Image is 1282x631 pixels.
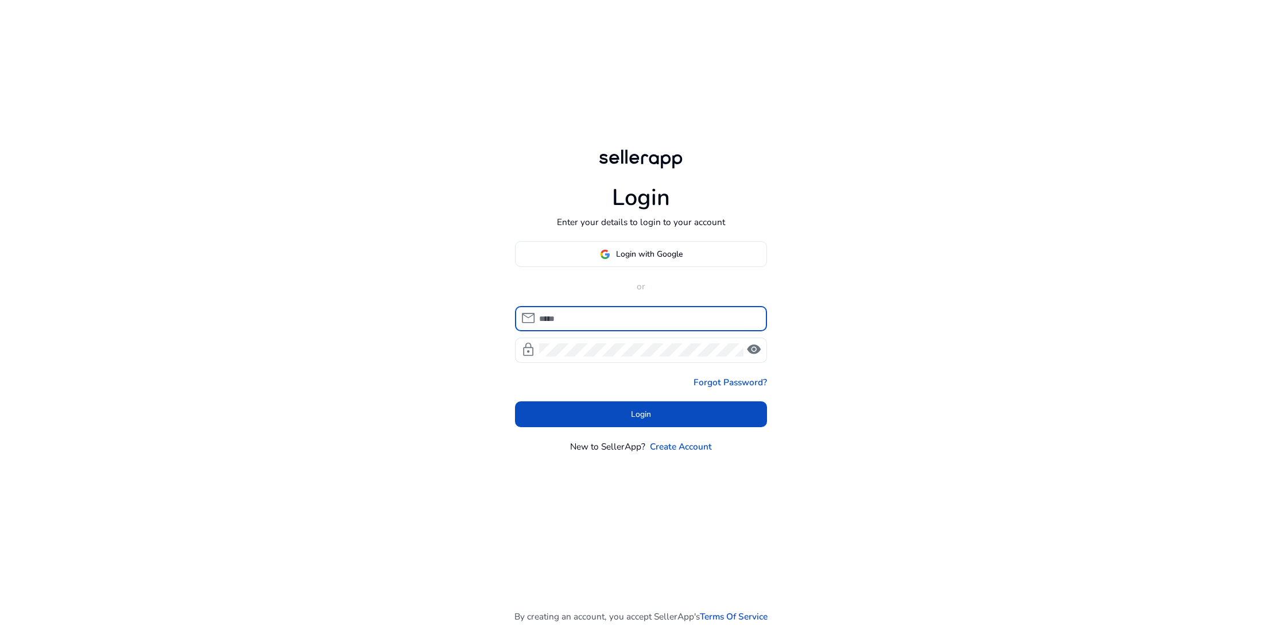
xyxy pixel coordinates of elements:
[650,440,712,453] a: Create Account
[746,342,761,357] span: visibility
[631,408,651,420] span: Login
[570,440,645,453] p: New to SellerApp?
[700,610,768,623] a: Terms Of Service
[612,184,670,212] h1: Login
[600,249,610,260] img: google-logo.svg
[515,280,768,293] p: or
[521,311,536,326] span: mail
[515,241,768,267] button: Login with Google
[616,248,683,260] span: Login with Google
[521,342,536,357] span: lock
[694,375,767,389] a: Forgot Password?
[515,401,768,427] button: Login
[557,215,725,229] p: Enter your details to login to your account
